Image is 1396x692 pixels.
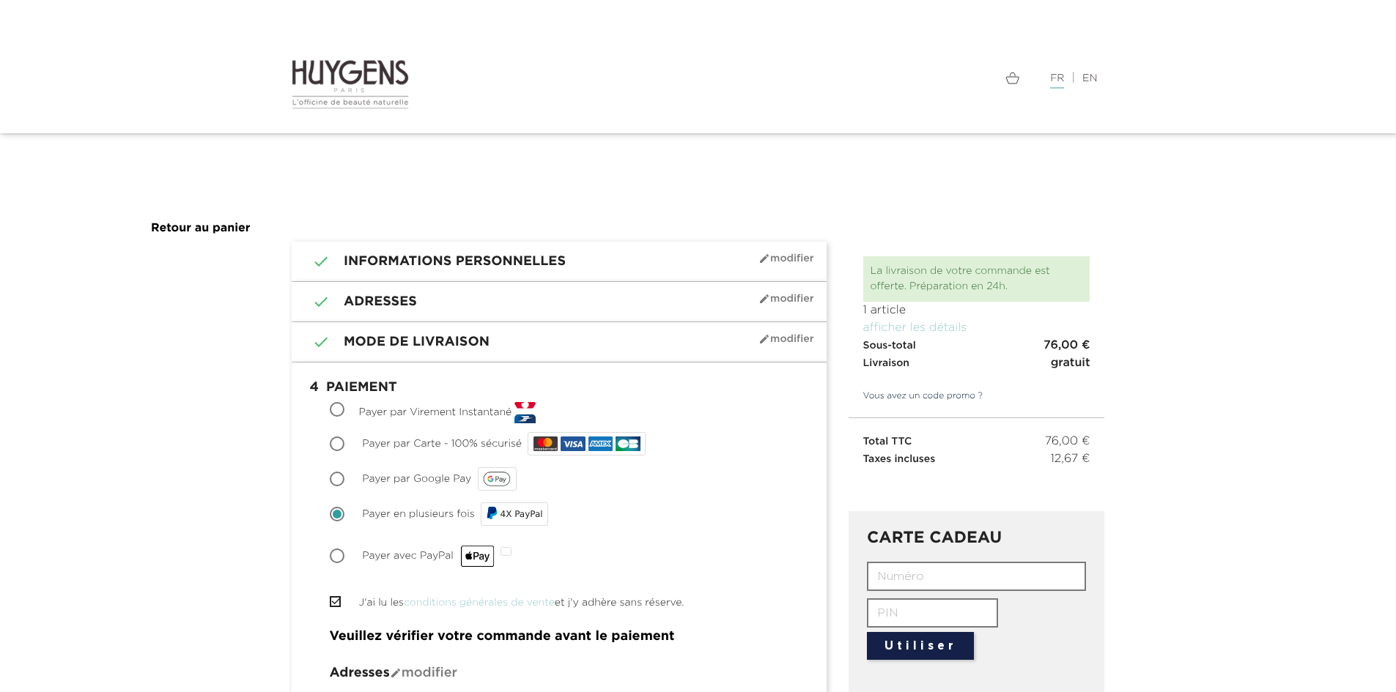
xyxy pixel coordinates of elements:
[849,390,983,403] a: Vous avez un code promo ?
[758,333,770,345] i: mode_edit
[863,454,936,464] span: Taxes incluses
[303,253,816,270] h1: Informations personnelles
[303,253,322,270] i: 
[151,223,251,234] a: Retour au panier
[303,333,816,351] h1: Mode de livraison
[362,551,495,561] span: Payer avec PayPal
[359,407,512,417] span: Payer par Virement Instantané
[758,253,770,264] i: mode_edit
[1044,337,1090,354] span: 76,00 €
[362,439,522,449] span: Payer par Carte - 100% sécurisé
[867,562,1086,591] input: Numéro
[359,595,684,611] label: J'ai lu les et j'y adhère sans réserve.
[863,341,916,351] span: Sous-total
[330,630,789,644] h4: Veuillez vérifier votre commande avant le paiement
[561,436,585,451] img: VISA
[483,472,511,486] img: google_pay
[303,373,816,403] h1: Paiement
[758,253,813,264] span: Modifier
[1051,354,1090,372] span: gratuit
[1050,450,1090,468] span: 12,67 €
[362,509,474,519] span: Payer en plusieurs fois
[616,436,640,451] img: CB_NATIONALE
[758,293,770,305] i: mode_edit
[390,667,402,679] i: mode_edit
[501,509,543,519] span: 4X PayPal
[709,70,1105,87] div: |
[330,666,789,681] h4: Adresses
[863,468,1090,491] iframe: PayPal Message 1
[871,266,1050,291] span: La livraison de votre commande est offerte. Préparation en 24h.
[867,598,998,628] input: PIN
[863,322,967,334] a: afficher les détails
[362,474,471,484] span: Payer par Google Pay
[533,436,558,451] img: MASTERCARD
[390,666,457,680] span: Modifier
[867,632,974,660] button: Utiliser
[514,402,536,423] img: 29x29_square_gif.gif
[303,293,816,310] h1: Adresses
[292,141,1105,182] iframe: PayPal Message 2
[758,293,813,305] span: Modifier
[867,529,1086,547] h3: CARTE CADEAU
[330,595,343,608] i: 
[303,293,322,310] i: 
[863,436,912,447] span: Total TTC
[588,436,613,451] img: AMEX
[404,598,555,608] a: conditions générales de vente
[303,373,326,403] span: 4
[863,302,1090,319] p: 1 article
[292,59,410,110] img: Huygens logo
[863,358,910,368] span: Livraison
[758,333,813,345] span: Modifier
[1045,433,1090,450] span: 76,00 €
[303,333,322,351] i: 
